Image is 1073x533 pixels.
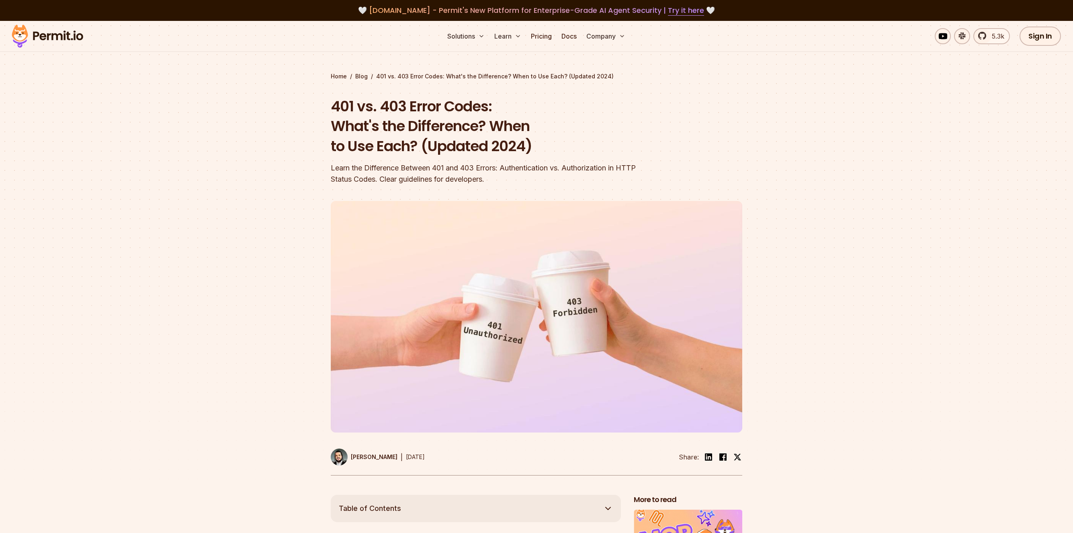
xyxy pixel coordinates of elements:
h1: 401 vs. 403 Error Codes: What's the Difference? When to Use Each? (Updated 2024) [331,96,639,156]
img: facebook [718,452,728,462]
img: Gabriel L. Manor [331,449,348,465]
h2: More to read [634,495,742,505]
div: Learn the Difference Between 401 and 403 Errors: Authentication vs. Authorization in HTTP Status ... [331,162,639,185]
a: Pricing [528,28,555,44]
a: Sign In [1020,27,1061,46]
div: 🤍 🤍 [19,5,1054,16]
img: twitter [733,453,741,461]
a: Home [331,72,347,80]
img: Permit logo [8,23,87,50]
a: Docs [558,28,580,44]
button: Solutions [444,28,488,44]
span: 5.3k [987,31,1004,41]
a: [PERSON_NAME] [331,449,397,465]
time: [DATE] [406,453,425,460]
span: [DOMAIN_NAME] - Permit's New Platform for Enterprise-Grade AI Agent Security | [369,5,704,15]
div: | [401,452,403,462]
a: 5.3k [973,28,1010,44]
a: Blog [355,72,368,80]
img: 401 vs. 403 Error Codes: What's the Difference? When to Use Each? (Updated 2024) [331,201,742,433]
img: linkedin [704,452,713,462]
li: Share: [679,452,699,462]
div: / / [331,72,742,80]
a: Try it here [668,5,704,16]
button: Company [583,28,629,44]
button: Learn [491,28,524,44]
button: Table of Contents [331,495,621,522]
p: [PERSON_NAME] [351,453,397,461]
span: Table of Contents [339,503,401,514]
